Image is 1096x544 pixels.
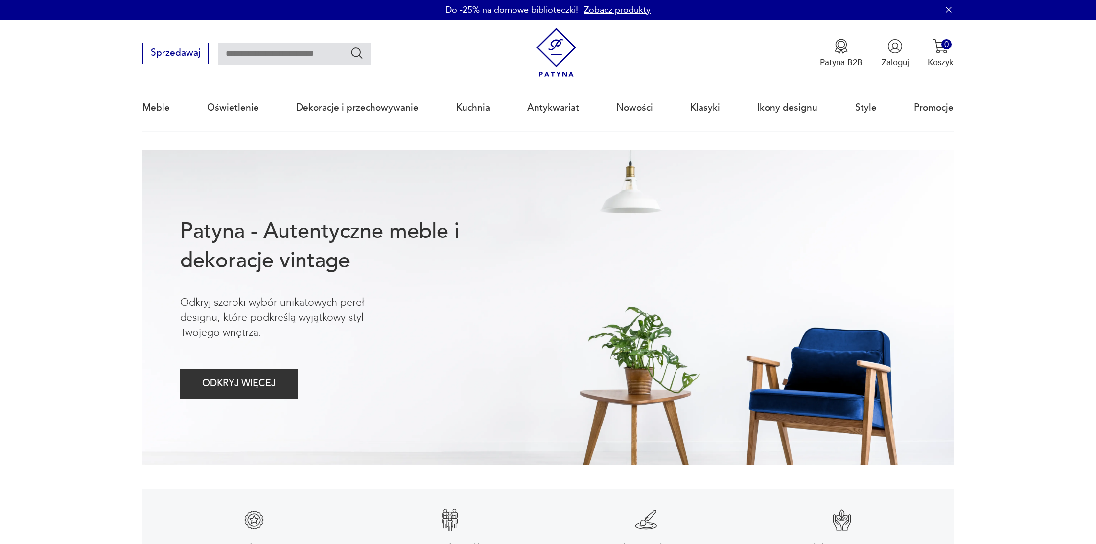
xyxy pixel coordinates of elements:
img: Znak gwarancji jakości [438,508,462,532]
p: Patyna B2B [820,57,863,68]
p: Koszyk [928,57,954,68]
a: Nowości [616,85,653,130]
img: Ikona medalu [834,39,849,54]
button: Zaloguj [882,39,909,68]
img: Znak gwarancji jakości [242,508,266,532]
button: Patyna B2B [820,39,863,68]
a: Kuchnia [456,85,490,130]
a: Oświetlenie [207,85,259,130]
a: Promocje [914,85,954,130]
a: Dekoracje i przechowywanie [296,85,419,130]
p: Zaloguj [882,57,909,68]
img: Ikona koszyka [933,39,948,54]
a: Sprzedawaj [142,50,209,58]
a: Ikona medaluPatyna B2B [820,39,863,68]
a: Zobacz produkty [584,4,651,16]
h1: Patyna - Autentyczne meble i dekoracje vintage [180,217,497,276]
button: ODKRYJ WIĘCEJ [180,369,298,399]
button: 0Koszyk [928,39,954,68]
p: Do -25% na domowe biblioteczki! [445,4,578,16]
img: Znak gwarancji jakości [830,508,854,532]
button: Sprzedawaj [142,43,209,64]
p: Odkryj szeroki wybór unikatowych pereł designu, które podkreślą wyjątkowy styl Twojego wnętrza. [180,295,403,341]
button: Szukaj [350,46,364,60]
a: Style [855,85,877,130]
img: Ikonka użytkownika [887,39,903,54]
img: Znak gwarancji jakości [634,508,658,532]
a: ODKRYJ WIĘCEJ [180,380,298,388]
img: Patyna - sklep z meblami i dekoracjami vintage [532,28,581,77]
div: 0 [941,39,952,49]
a: Klasyki [690,85,720,130]
a: Ikony designu [757,85,817,130]
a: Antykwariat [527,85,579,130]
a: Meble [142,85,170,130]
